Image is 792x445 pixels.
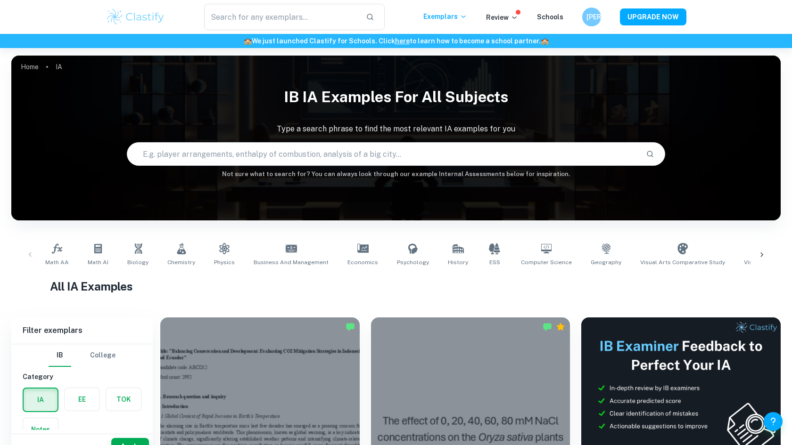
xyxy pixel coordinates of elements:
span: Business and Management [254,258,329,267]
span: Geography [591,258,621,267]
p: Type a search phrase to find the most relevant IA examples for you [11,123,781,135]
button: Help and Feedback [764,412,783,431]
img: Clastify logo [106,8,165,26]
span: Visual Arts Comparative Study [640,258,725,267]
span: Math AA [45,258,69,267]
button: EE [65,388,99,411]
span: Computer Science [521,258,572,267]
p: Exemplars [423,11,467,22]
button: College [90,344,115,367]
a: here [395,37,410,45]
input: E.g. player arrangements, enthalpy of combustion, analysis of a big city... [127,141,638,167]
img: Marked [543,322,552,332]
h1: All IA Examples [50,278,742,295]
input: Search for any exemplars... [204,4,358,30]
a: Schools [537,13,563,21]
button: Notes [23,418,58,441]
button: UPGRADE NOW [620,8,686,25]
span: Chemistry [167,258,195,267]
span: Economics [347,258,378,267]
button: TOK [106,388,141,411]
div: Premium [556,322,565,332]
button: [PERSON_NAME] [582,8,601,26]
div: Filter type choice [49,344,115,367]
h6: [PERSON_NAME] [586,12,597,22]
img: Marked [346,322,355,332]
h6: Not sure what to search for? You can always look through our example Internal Assessments below f... [11,170,781,179]
a: Home [21,60,39,73]
button: IB [49,344,71,367]
button: Search [642,146,658,162]
span: Psychology [397,258,429,267]
span: ESS [489,258,500,267]
p: Review [486,12,518,23]
span: 🏫 [541,37,549,45]
h1: IB IA examples for all subjects [11,82,781,112]
span: History [448,258,468,267]
h6: Filter exemplars [11,317,153,344]
span: 🏫 [244,37,252,45]
span: Biology [127,258,148,267]
span: Math AI [88,258,108,267]
p: IA [56,62,62,72]
h6: We just launched Clastify for Schools. Click to learn how to become a school partner. [2,36,790,46]
button: IA [24,388,58,411]
span: Physics [214,258,235,267]
h6: Category [23,372,141,382]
